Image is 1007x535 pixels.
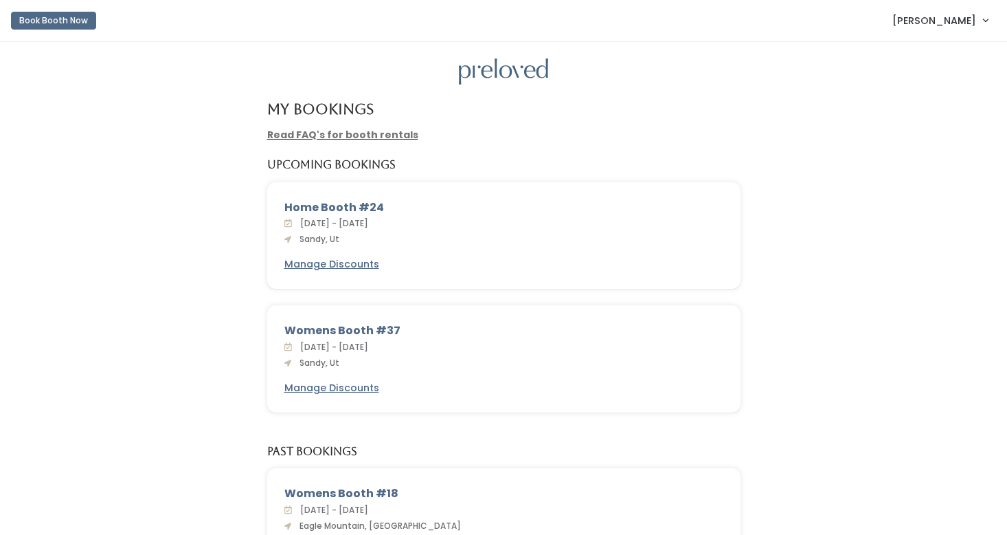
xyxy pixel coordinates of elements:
[284,381,379,395] u: Manage Discounts
[295,217,368,229] span: [DATE] - [DATE]
[267,446,357,458] h5: Past Bookings
[295,504,368,516] span: [DATE] - [DATE]
[11,12,96,30] button: Book Booth Now
[11,6,96,36] a: Book Booth Now
[267,128,418,142] a: Read FAQ's for booth rentals
[459,58,548,85] img: preloved logo
[294,233,339,245] span: Sandy, Ut
[295,341,368,353] span: [DATE] - [DATE]
[284,199,723,216] div: Home Booth #24
[284,323,723,339] div: Womens Booth #37
[267,159,396,171] h5: Upcoming Bookings
[284,257,379,272] a: Manage Discounts
[284,381,379,395] a: Manage Discounts
[294,357,339,369] span: Sandy, Ut
[284,485,723,502] div: Womens Booth #18
[294,520,461,532] span: Eagle Mountain, [GEOGRAPHIC_DATA]
[267,101,374,117] h4: My Bookings
[892,13,976,28] span: [PERSON_NAME]
[879,6,1002,35] a: [PERSON_NAME]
